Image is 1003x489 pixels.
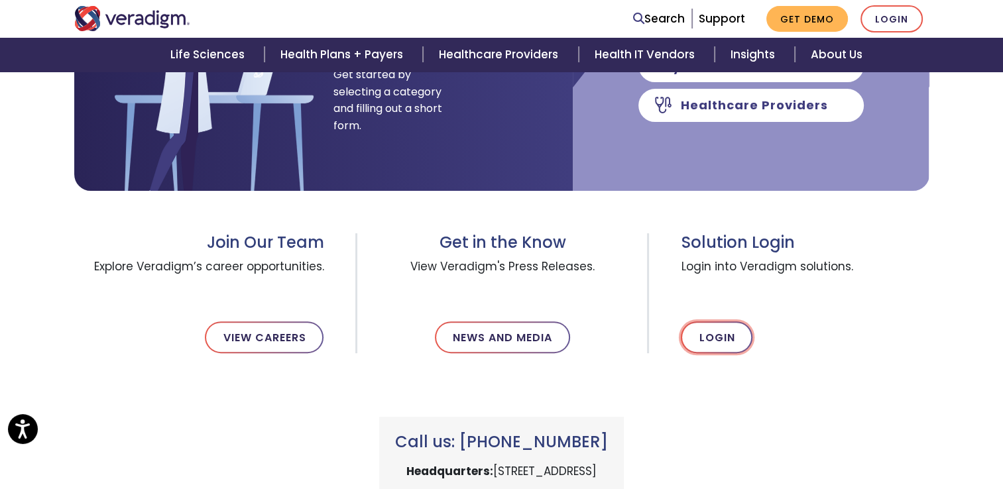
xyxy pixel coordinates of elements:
[154,38,265,72] a: Life Sciences
[681,321,752,353] a: Login
[681,252,929,300] span: Login into Veradigm solutions.
[395,462,608,480] p: [STREET_ADDRESS]
[395,433,608,452] h3: Call us: [PHONE_NUMBER]
[633,10,685,28] a: Search
[74,252,324,300] span: Explore Veradigm’s career opportunities.
[766,6,848,32] a: Get Demo
[699,11,745,27] a: Support
[74,233,324,252] h3: Join Our Team
[860,5,923,32] a: Login
[406,463,493,479] strong: Headquarters:
[681,233,929,252] h3: Solution Login
[795,38,878,72] a: About Us
[205,321,324,353] a: View Careers
[579,38,715,72] a: Health IT Vendors
[74,6,190,31] img: Veradigm logo
[389,252,615,300] span: View Veradigm's Press Releases.
[435,321,570,353] a: News and Media
[423,38,578,72] a: Healthcare Providers
[265,38,423,72] a: Health Plans + Payers
[333,66,443,134] span: Get started by selecting a category and filling out a short form.
[715,38,795,72] a: Insights
[389,233,615,252] h3: Get in the Know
